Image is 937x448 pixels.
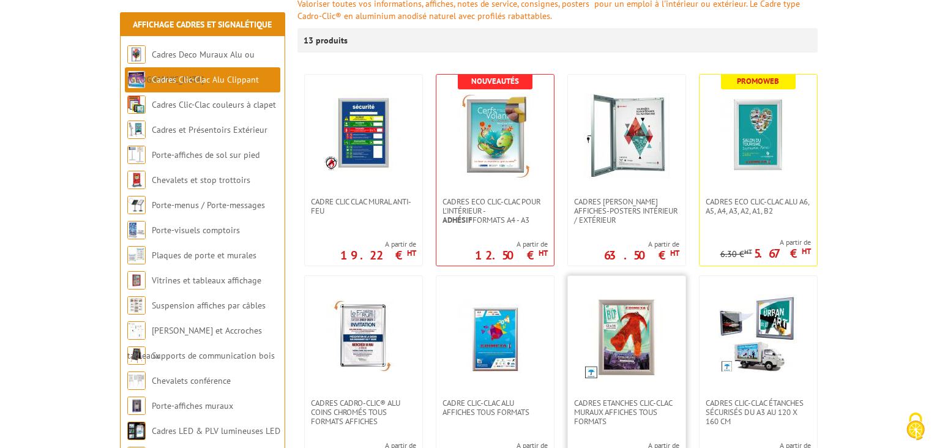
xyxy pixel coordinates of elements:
a: [PERSON_NAME] et Accroches tableaux [127,325,262,361]
a: Cadres Clic-Clac couleurs à clapet [152,99,276,110]
sup: HT [670,248,679,258]
img: Porte-visuels comptoirs [127,221,146,239]
img: Chevalets conférence [127,371,146,390]
span: A partir de [720,237,811,247]
a: Cadres Eco Clic-Clac pour l'intérieur -Adhésifformats A4 - A3 [436,197,554,225]
sup: HT [802,246,811,256]
img: Cadres Clic-Clac Étanches Sécurisés du A3 au 120 x 160 cm [719,294,798,374]
a: Chevalets et stop trottoirs [152,174,250,185]
button: Cookies (fenêtre modale) [894,406,937,448]
img: Chevalets et stop trottoirs [127,171,146,189]
p: 19.22 € [340,252,416,259]
a: Cadres Clic-Clac Alu Clippant [152,74,259,85]
img: Cadre Clic-Clac Alu affiches tous formats [452,294,538,380]
a: Cadre Clic-Clac Alu affiches tous formats [436,398,554,417]
a: Cadres Etanches Clic-Clac muraux affiches tous formats [568,398,685,426]
a: Porte-menus / Porte-messages [152,200,265,211]
b: Promoweb [737,76,779,86]
a: Cadres Deco Muraux Alu ou [GEOGRAPHIC_DATA] [127,49,255,85]
p: 63.50 € [604,252,679,259]
img: Cadres Clic-Clac couleurs à clapet [127,95,146,114]
img: Vitrines et tableaux affichage [127,271,146,289]
img: Cadre CLIC CLAC Mural ANTI-FEU [324,93,403,173]
a: Cadres [PERSON_NAME] affiches-posters intérieur / extérieur [568,197,685,225]
img: Cadres Eco Clic-Clac pour l'intérieur - <strong>Adhésif</strong> formats A4 - A3 [452,93,538,179]
a: Cadres Clic-Clac Étanches Sécurisés du A3 au 120 x 160 cm [700,398,817,426]
img: Cadres Etanches Clic-Clac muraux affiches tous formats [584,294,670,380]
span: Cadre Clic-Clac Alu affiches tous formats [442,398,548,417]
p: 13 produits [304,28,349,53]
a: Cadres et Présentoirs Extérieur [152,124,267,135]
sup: HT [539,248,548,258]
img: Cadres vitrines affiches-posters intérieur / extérieur [584,93,670,179]
span: Cadres Eco Clic-Clac alu A6, A5, A4, A3, A2, A1, B2 [706,197,811,215]
a: Suspension affiches par câbles [152,300,266,311]
img: Porte-menus / Porte-messages [127,196,146,214]
a: Chevalets conférence [152,375,231,386]
img: Cadres Eco Clic-Clac alu A6, A5, A4, A3, A2, A1, B2 [715,93,801,179]
p: 6.30 € [720,250,752,259]
img: Porte-affiches muraux [127,397,146,415]
a: Vitrines et tableaux affichage [152,275,261,286]
p: 5.67 € [754,250,811,257]
img: Cadres LED & PLV lumineuses LED [127,422,146,440]
a: Cadres LED & PLV lumineuses LED [152,425,280,436]
img: Cimaises et Accroches tableaux [127,321,146,340]
span: Cadres Clic-Clac Étanches Sécurisés du A3 au 120 x 160 cm [706,398,811,426]
img: Cadres Deco Muraux Alu ou Bois [127,45,146,64]
img: Suspension affiches par câbles [127,296,146,315]
sup: HT [407,248,416,258]
span: Cadres Cadro-Clic® Alu coins chromés tous formats affiches [311,398,416,426]
a: Cadres Cadro-Clic® Alu coins chromés tous formats affiches [305,398,422,426]
img: Plaques de porte et murales [127,246,146,264]
a: Porte-affiches muraux [152,400,233,411]
span: Cadres Eco Clic-Clac pour l'intérieur - formats A4 - A3 [442,197,548,225]
a: Affichage Cadres et Signalétique [133,19,272,30]
a: Supports de communication bois [152,350,275,361]
a: Porte-affiches de sol sur pied [152,149,259,160]
img: Cadres et Présentoirs Extérieur [127,121,146,139]
span: Cadres [PERSON_NAME] affiches-posters intérieur / extérieur [574,197,679,225]
b: Nouveautés [471,76,519,86]
a: Cadres Eco Clic-Clac alu A6, A5, A4, A3, A2, A1, B2 [700,197,817,215]
strong: Adhésif [442,215,472,225]
a: Plaques de porte et murales [152,250,256,261]
a: Cadre CLIC CLAC Mural ANTI-FEU [305,197,422,215]
span: A partir de [604,239,679,249]
span: A partir de [475,239,548,249]
img: Cadres Cadro-Clic® Alu coins chromés tous formats affiches [321,294,406,380]
span: Cadre CLIC CLAC Mural ANTI-FEU [311,197,416,215]
a: Porte-visuels comptoirs [152,225,240,236]
span: Cadres Etanches Clic-Clac muraux affiches tous formats [574,398,679,426]
sup: HT [744,247,752,256]
img: Cookies (fenêtre modale) [900,411,931,442]
span: A partir de [340,239,416,249]
img: Porte-affiches de sol sur pied [127,146,146,164]
p: 12.50 € [475,252,548,259]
